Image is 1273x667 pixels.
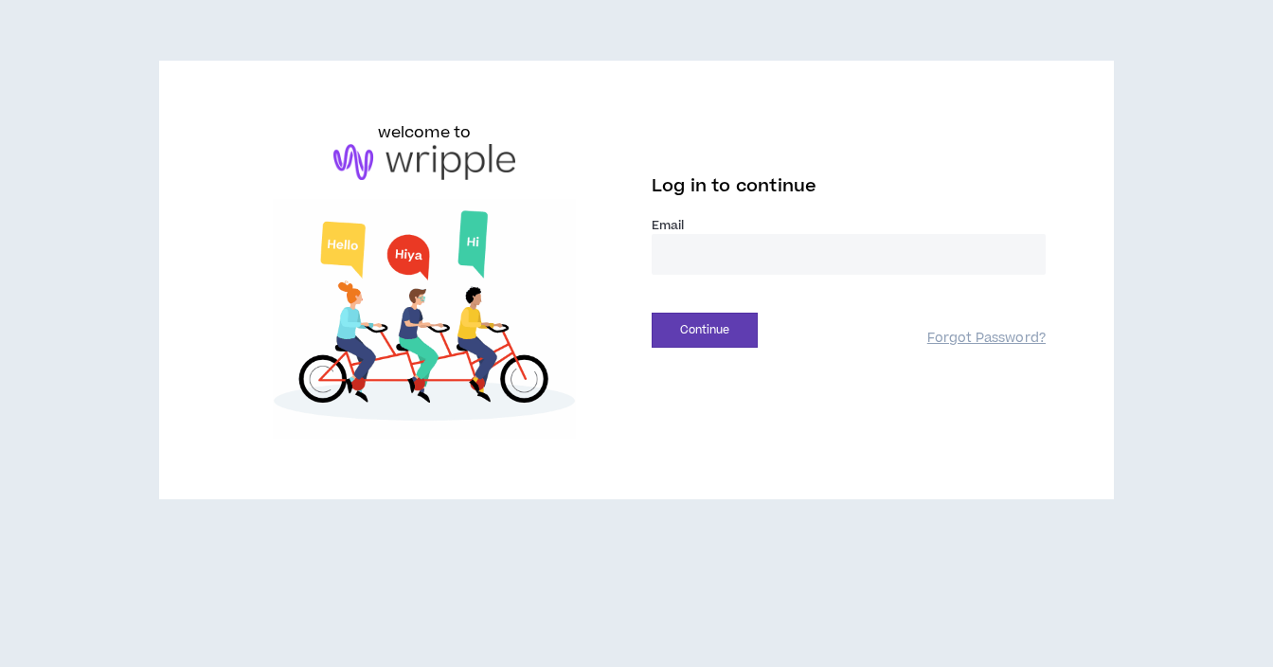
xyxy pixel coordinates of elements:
[333,144,515,180] img: logo-brand.png
[378,121,472,144] h6: welcome to
[652,174,816,198] span: Log in to continue
[652,217,1046,234] label: Email
[927,330,1046,348] a: Forgot Password?
[652,313,758,348] button: Continue
[227,199,621,439] img: Welcome to Wripple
